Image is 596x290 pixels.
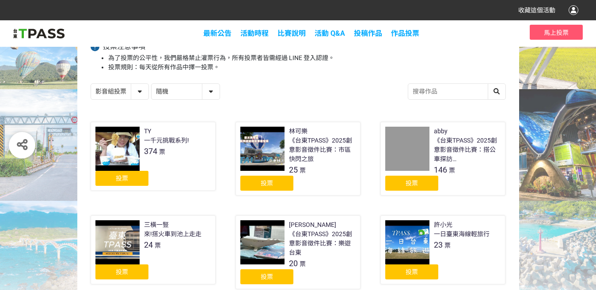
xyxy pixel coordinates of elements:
a: abby《台東TPASS》2025創意影音徵件比賽：搭公車探訪[GEOGRAPHIC_DATA]店146票投票 [380,122,505,196]
span: 投票 [406,268,418,275]
span: 投票 [116,268,128,275]
a: 林可樂《台東TPASS》2025創意影音徵件比賽：市區快閃之旅25票投票 [235,122,361,196]
a: TY一千元挑戰系列!374票投票 [91,122,216,191]
a: 活動 Q&A [315,29,345,38]
div: abby [434,127,448,136]
div: 一千元挑戰系列! [144,136,189,145]
a: 許小光一日臺東海線輕旅行23票投票 [380,215,505,284]
div: 《台東TPASS》2025創意影音徵件比賽：樂遊台東 [289,230,356,257]
a: 最新公告 [203,29,232,38]
div: 來!搭火車到池上走走 [144,230,201,239]
div: 許小光 [434,220,452,230]
span: 投票 [116,175,128,182]
span: 票 [449,167,455,174]
div: 林可樂 [289,127,307,136]
span: 24 [144,240,153,249]
span: 25 [289,165,298,174]
span: 票 [444,242,451,249]
span: 收藏這個活動 [518,7,555,14]
span: 作品投票 [391,29,419,38]
a: 比賽說明 [277,29,306,38]
div: TY [144,127,151,136]
span: 374 [144,147,157,156]
span: 投票 [261,180,273,187]
span: 23 [434,240,443,249]
li: 為了投票的公平性，我們嚴格禁止灌票行為，所有投票者皆需經過 LINE 登入認證。 [108,53,506,63]
li: 投票規則：每天從所有作品中擇一投票。 [108,63,506,72]
a: [PERSON_NAME]《台東TPASS》2025創意影音徵件比賽：樂遊台東20票投票 [235,215,361,289]
span: 馬上投票 [544,29,569,36]
div: 《台東TPASS》2025創意影音徵件比賽：市區快閃之旅 [289,136,356,164]
span: 投票 [261,273,273,280]
span: 票 [155,242,161,249]
span: 票 [300,260,306,267]
button: 馬上投票 [530,25,583,40]
span: 投票 [406,180,418,187]
span: 146 [434,165,447,174]
img: 2025創意影音/圖文徵件比賽「用TPASS玩轉台東」 [13,27,65,40]
span: 票 [300,167,306,174]
span: 票 [159,148,165,155]
span: 20 [289,259,298,268]
span: 投稿作品 [354,29,382,38]
input: 搜尋作品 [408,84,505,99]
div: [PERSON_NAME] [289,220,336,230]
div: 一日臺東海線輕旅行 [434,230,490,239]
a: 活動時程 [240,29,269,38]
div: 《台東TPASS》2025創意影音徵件比賽：搭公車探訪[GEOGRAPHIC_DATA]店 [434,136,501,164]
a: 三橫一豎來!搭火車到池上走走24票投票 [91,215,216,284]
div: 三橫一豎 [144,220,169,230]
